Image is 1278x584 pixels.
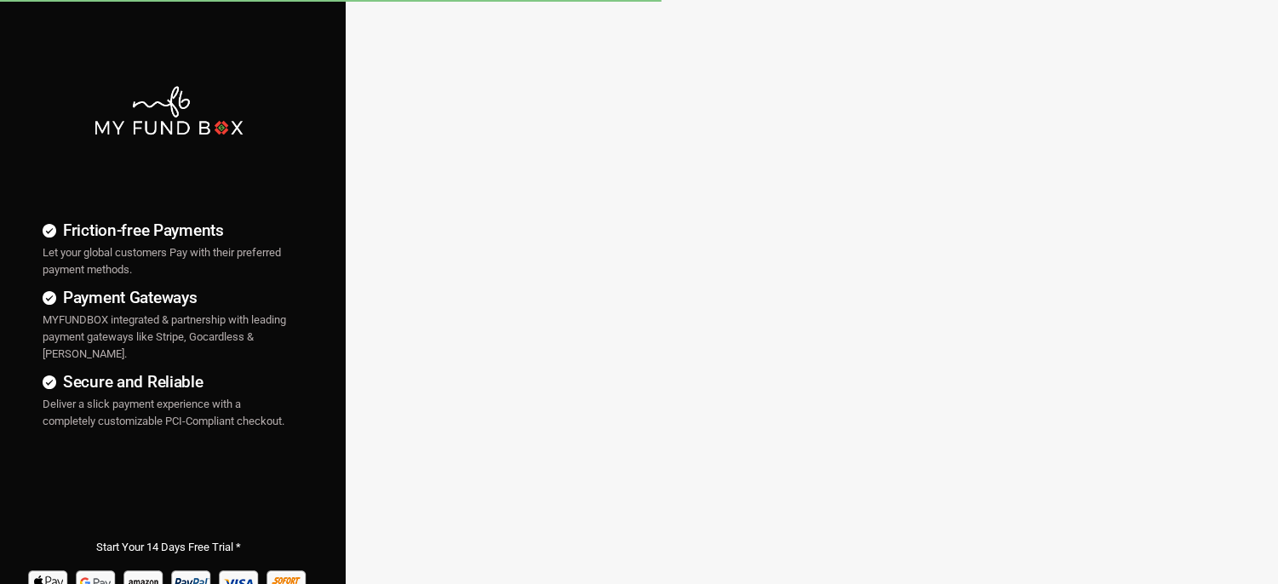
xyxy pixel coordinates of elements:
h4: Friction-free Payments [43,218,295,243]
img: mfbwhite.png [93,84,244,137]
span: Deliver a slick payment experience with a completely customizable PCI-Compliant checkout. [43,398,284,427]
span: Let your global customers Pay with their preferred payment methods. [43,246,281,276]
span: MYFUNDBOX integrated & partnership with leading payment gateways like Stripe, Gocardless & [PERSO... [43,313,286,360]
h4: Secure and Reliable [43,369,295,394]
h4: Payment Gateways [43,285,295,310]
